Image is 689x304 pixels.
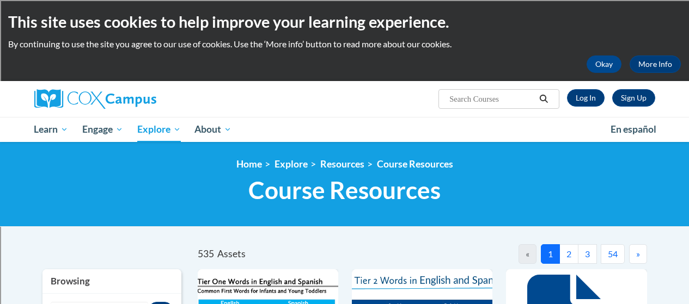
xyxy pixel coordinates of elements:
[612,89,655,107] a: Register
[275,158,308,170] a: Explore
[535,92,552,106] button: Search
[320,158,364,170] a: Resources
[248,176,441,204] span: Course Resources
[187,117,239,142] a: About
[75,117,130,142] a: Engage
[130,117,188,142] a: Explore
[82,123,123,136] span: Engage
[611,123,656,135] span: En español
[34,123,68,136] span: Learn
[27,117,76,142] a: Learn
[34,89,230,109] a: Cox Campus
[34,89,156,109] img: Cox Campus
[236,158,262,170] a: Home
[567,89,605,107] a: Log In
[26,117,663,142] div: Main menu
[194,123,231,136] span: About
[377,158,453,170] a: Course Resources
[137,123,181,136] span: Explore
[448,92,535,106] input: Search Courses
[603,118,663,141] a: En español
